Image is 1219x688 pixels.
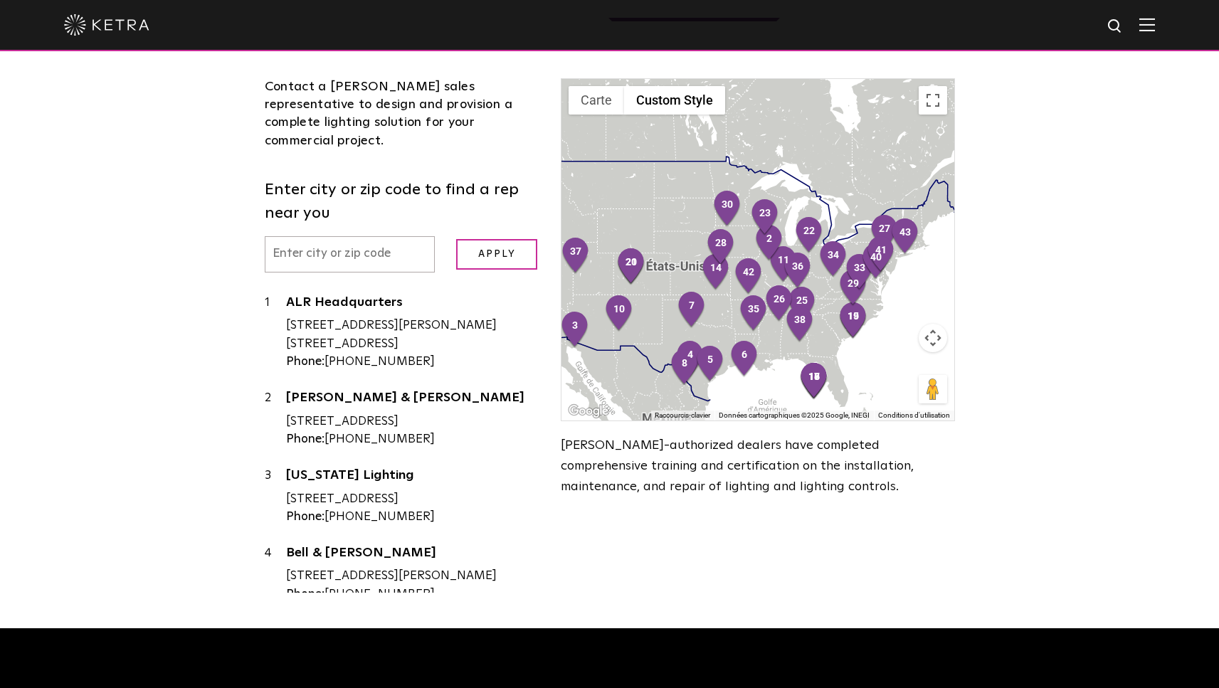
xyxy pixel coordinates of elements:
[561,435,954,497] p: [PERSON_NAME]-authorized dealers have completed comprehensive training and certification on the i...
[764,285,794,323] div: 26
[739,295,769,333] div: 35
[750,199,780,237] div: 23
[1107,18,1124,36] img: search icon
[560,311,590,349] div: 3
[604,295,634,333] div: 10
[719,411,870,419] span: Données cartographiques ©2025 Google, INEGI
[616,248,646,286] div: 21
[286,430,540,449] div: [PHONE_NUMBER]
[286,490,540,509] div: [STREET_ADDRESS]
[655,411,710,420] button: Raccourcis-clavier
[265,389,286,449] div: 2
[838,269,868,307] div: 29
[919,86,947,115] button: Basculer en plein écran
[569,86,624,115] button: Afficher un plan de ville
[919,324,947,352] button: Commandes de la caméra de la carte
[845,253,875,292] div: 33
[783,252,813,290] div: 36
[624,86,725,115] button: Custom Style
[265,236,436,272] input: Enter city or zip code
[286,508,540,526] div: [PHONE_NUMBER]
[670,349,700,387] div: 8
[866,235,896,274] div: 41
[265,294,286,371] div: 1
[794,216,824,255] div: 22
[785,305,815,344] div: 38
[286,588,324,600] strong: Phone:
[286,391,540,409] a: [PERSON_NAME] & [PERSON_NAME]
[754,224,784,263] div: 2
[769,245,798,284] div: 11
[265,467,286,526] div: 3
[286,356,324,368] strong: Phone:
[456,239,537,270] input: Apply
[565,402,612,420] img: Google
[561,237,591,275] div: 37
[565,402,612,420] a: Ouvrir cette zone dans Google Maps (s'ouvre dans une nouvelle fenêtre)
[870,214,899,253] div: 27
[701,253,731,292] div: 14
[64,14,149,36] img: ketra-logo-2019-white
[286,546,540,564] a: Bell & [PERSON_NAME]
[818,240,848,279] div: 34
[286,353,540,371] div: [PHONE_NUMBER]
[286,586,540,604] div: [PHONE_NUMBER]
[695,345,725,383] div: 5
[677,291,707,329] div: 7
[878,411,950,419] a: Conditions d'utilisation (s'ouvre dans un nouvel onglet)
[1139,18,1155,31] img: Hamburger%20Nav.svg
[265,544,286,604] div: 4
[286,567,540,586] div: [STREET_ADDRESS][PERSON_NAME]
[286,296,540,314] a: ALR Headquarters
[919,375,947,403] button: Faites glisser Pegman sur la carte pour ouvrir Street View
[890,218,920,256] div: 43
[706,228,736,267] div: 28
[787,286,817,324] div: 25
[861,243,891,281] div: 40
[265,179,540,226] label: Enter city or zip code to find a rep near you
[286,469,540,487] a: [US_STATE] Lighting
[799,362,829,401] div: 18
[286,433,324,445] strong: Phone:
[734,258,764,296] div: 42
[712,190,742,228] div: 30
[286,317,540,353] div: [STREET_ADDRESS][PERSON_NAME] [STREET_ADDRESS]
[265,78,540,150] div: Contact a [PERSON_NAME] sales representative to design and provision a complete lighting solution...
[838,302,868,340] div: 19
[286,511,324,523] strong: Phone:
[286,413,540,431] div: [STREET_ADDRESS]
[675,340,705,379] div: 4
[729,340,759,379] div: 6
